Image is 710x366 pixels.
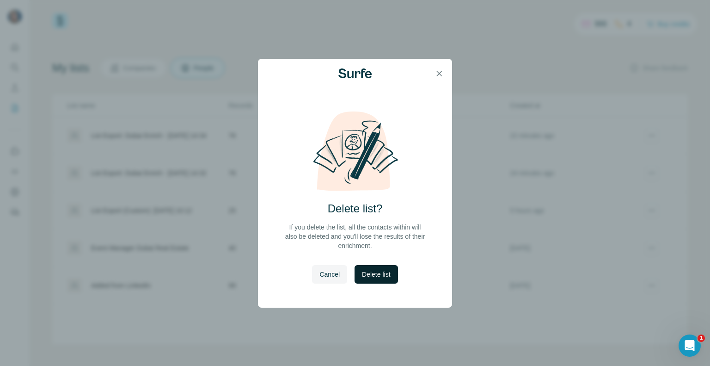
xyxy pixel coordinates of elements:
[338,68,372,79] img: Surfe Logo
[698,335,705,342] span: 1
[362,270,390,279] span: Delete list
[284,223,426,250] p: If you delete the list, all the contacts within will also be deleted and you'll lose the results ...
[312,265,347,284] button: Cancel
[355,265,398,284] button: Delete list
[303,111,407,192] img: delete-list
[679,335,701,357] iframe: Intercom live chat
[319,270,340,279] span: Cancel
[328,201,383,216] h2: Delete list?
